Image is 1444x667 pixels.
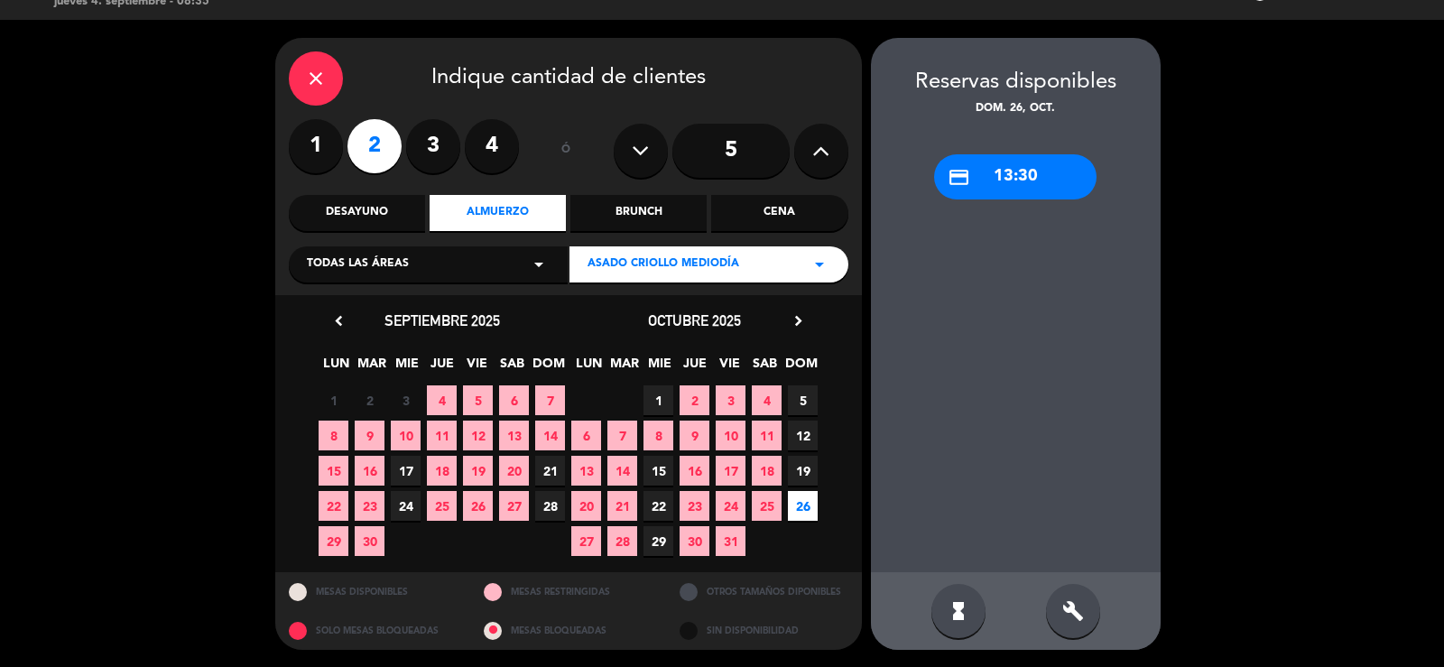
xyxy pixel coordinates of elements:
span: 21 [607,491,637,521]
div: ó [537,119,596,182]
span: 31 [716,526,745,556]
span: 21 [535,456,565,486]
span: ASADO CRIOLLO MEDIODÍA [588,255,739,273]
span: LUN [321,353,351,383]
label: 2 [347,119,402,173]
span: 23 [355,491,384,521]
span: 24 [716,491,745,521]
label: 3 [406,119,460,173]
span: MAR [356,353,386,383]
span: 6 [571,421,601,450]
span: octubre 2025 [648,311,741,329]
span: 11 [752,421,782,450]
div: Cena [711,195,847,231]
span: 15 [319,456,348,486]
span: 18 [752,456,782,486]
span: 13 [499,421,529,450]
div: Almuerzo [430,195,566,231]
span: 10 [716,421,745,450]
div: OTROS TAMAÑOS DIPONIBLES [666,572,862,611]
span: 28 [535,491,565,521]
span: 13 [571,456,601,486]
span: 4 [752,385,782,415]
div: SOLO MESAS BLOQUEADAS [275,611,471,650]
span: 1 [319,385,348,415]
span: 30 [355,526,384,556]
span: 4 [427,385,457,415]
span: 22 [643,491,673,521]
span: 3 [391,385,421,415]
label: 4 [465,119,519,173]
label: 1 [289,119,343,173]
span: 28 [607,526,637,556]
span: VIE [715,353,745,383]
i: close [305,68,327,89]
span: 8 [643,421,673,450]
div: Desayuno [289,195,425,231]
div: MESAS DISPONIBLES [275,572,471,611]
span: 20 [571,491,601,521]
span: 27 [571,526,601,556]
span: 17 [716,456,745,486]
span: 20 [499,456,529,486]
span: 19 [788,456,818,486]
span: 26 [788,491,818,521]
span: 2 [680,385,709,415]
span: 12 [788,421,818,450]
span: 3 [716,385,745,415]
span: MIE [644,353,674,383]
span: MIE [392,353,421,383]
span: 29 [643,526,673,556]
span: DOM [532,353,562,383]
i: credit_card [948,166,970,189]
div: Brunch [570,195,707,231]
span: 29 [319,526,348,556]
div: Reservas disponibles [871,65,1161,100]
span: 24 [391,491,421,521]
span: 7 [535,385,565,415]
span: 27 [499,491,529,521]
span: septiembre 2025 [384,311,500,329]
span: 16 [680,456,709,486]
span: 30 [680,526,709,556]
i: arrow_drop_down [809,254,830,275]
span: 14 [607,456,637,486]
span: 12 [463,421,493,450]
span: SAB [497,353,527,383]
span: 11 [427,421,457,450]
span: Todas las áreas [307,255,409,273]
span: 1 [643,385,673,415]
div: SIN DISPONIBILIDAD [666,611,862,650]
span: SAB [750,353,780,383]
span: VIE [462,353,492,383]
div: 13:30 [934,154,1097,199]
span: 19 [463,456,493,486]
span: 5 [788,385,818,415]
span: 18 [427,456,457,486]
span: 2 [355,385,384,415]
span: 9 [355,421,384,450]
span: 5 [463,385,493,415]
div: dom. 26, oct. [871,100,1161,118]
span: MAR [609,353,639,383]
span: 17 [391,456,421,486]
span: 10 [391,421,421,450]
i: chevron_right [789,311,808,330]
div: Indique cantidad de clientes [289,51,848,106]
span: 15 [643,456,673,486]
span: 9 [680,421,709,450]
div: MESAS RESTRINGIDAS [470,572,666,611]
div: MESAS BLOQUEADAS [470,611,666,650]
span: 16 [355,456,384,486]
i: arrow_drop_down [528,254,550,275]
span: 23 [680,491,709,521]
span: 8 [319,421,348,450]
i: hourglass_full [948,600,969,622]
span: 14 [535,421,565,450]
i: build [1062,600,1084,622]
span: DOM [785,353,815,383]
span: 7 [607,421,637,450]
span: JUE [680,353,709,383]
span: 25 [752,491,782,521]
span: 25 [427,491,457,521]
